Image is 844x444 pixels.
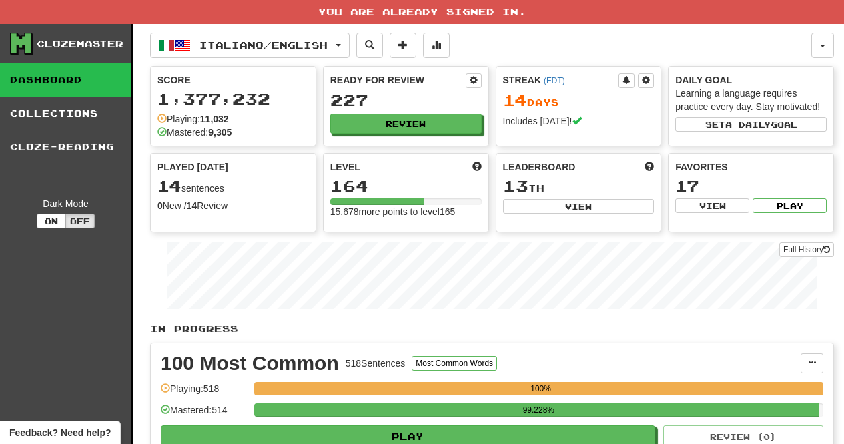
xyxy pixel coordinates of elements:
div: Playing: [157,112,229,126]
div: 17 [675,178,827,194]
div: New / Review [157,199,309,212]
div: Ready for Review [330,73,466,87]
div: Mastered: [157,126,232,139]
span: Played [DATE] [157,160,228,174]
button: Play [753,198,827,213]
span: This week in points, UTC [645,160,654,174]
strong: 11,032 [200,114,229,124]
div: Daily Goal [675,73,827,87]
span: 14 [157,176,181,195]
div: Mastered: 514 [161,403,248,425]
span: 14 [503,91,527,109]
button: Italiano/English [150,33,350,58]
div: Favorites [675,160,827,174]
button: Seta dailygoal [675,117,827,132]
div: Score [157,73,309,87]
a: (EDT) [544,76,565,85]
div: Dark Mode [10,197,121,210]
div: 99.228% [258,403,819,417]
span: Open feedback widget [9,426,111,439]
button: On [37,214,66,228]
div: Playing: 518 [161,382,248,404]
button: Most Common Words [412,356,497,371]
button: View [675,198,749,213]
div: 1,377,232 [157,91,309,107]
button: Review [330,114,482,134]
div: sentences [157,178,309,195]
button: View [503,199,655,214]
div: 15,678 more points to level 165 [330,205,482,218]
div: 164 [330,178,482,194]
span: Leaderboard [503,160,576,174]
div: 100% [258,382,823,395]
button: Off [65,214,95,228]
div: 227 [330,92,482,109]
div: Streak [503,73,619,87]
button: Search sentences [356,33,383,58]
button: More stats [423,33,450,58]
strong: 9,305 [208,127,232,138]
button: Add sentence to collection [390,33,416,58]
span: Italiano / English [199,39,328,51]
a: Full History [779,242,834,257]
div: 518 Sentences [346,357,406,370]
div: 100 Most Common [161,353,339,373]
div: th [503,178,655,195]
span: Level [330,160,360,174]
div: Day s [503,92,655,109]
span: 13 [503,176,528,195]
p: In Progress [150,322,834,336]
div: Learning a language requires practice every day. Stay motivated! [675,87,827,114]
strong: 14 [187,200,197,211]
div: Clozemaster [37,37,123,51]
span: a daily [725,120,771,129]
strong: 0 [157,200,163,211]
span: Score more points to level up [472,160,482,174]
div: Includes [DATE]! [503,114,655,128]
